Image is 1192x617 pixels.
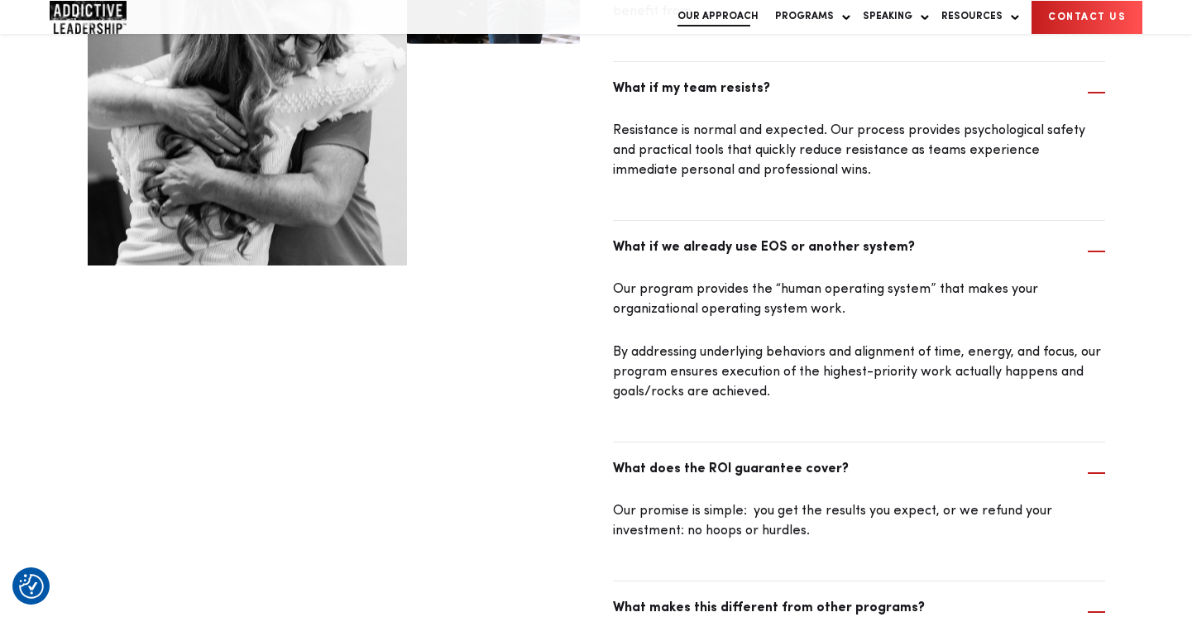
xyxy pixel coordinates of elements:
span: Our promise is simple: you get the results you expect, or we refund your investment: no hoops or ... [613,505,1052,538]
button: Consent Preferences [19,574,44,599]
span: Our program provides the “human operating system” that makes your organizational operating system... [613,283,1038,316]
span: What if we already use EOS or another system? [613,237,1071,260]
span: What if my team resists? [613,79,1071,101]
a: CONTACT US [1032,1,1142,34]
img: Revisit consent button [19,574,44,599]
span: What does the ROI guarantee cover? [613,459,1071,481]
img: Company Logo [50,1,127,34]
span: Resistance is normal and expected. Our process provides psychological safety and practical tools ... [613,124,1085,177]
a: Home [50,1,149,34]
p: By addressing underlying behaviors and alignment of time, energy, and focus, our program ensures ... [613,342,1105,402]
